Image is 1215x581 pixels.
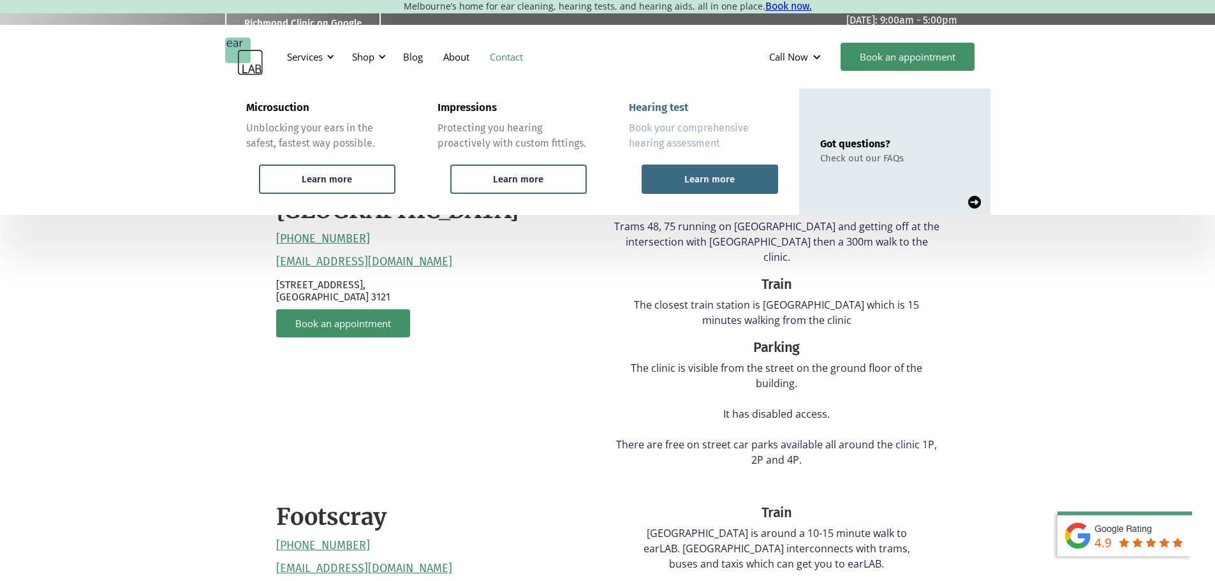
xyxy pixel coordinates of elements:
div: Hearing test [629,101,688,114]
div: Shop [344,38,390,76]
div: Shop [352,50,374,63]
div: Check out our FAQs [820,152,904,164]
div: Got questions? [820,138,904,150]
a: [PHONE_NUMBER] [276,232,370,246]
a: Richmond Clinic on Google [225,8,381,38]
div: Unblocking your ears in the safest, fastest way possible. [246,121,395,151]
div: Call Now [759,38,834,76]
p: The clinic is visible from the street on the ground floor of the building. It has disabled access... [614,360,939,467]
a: ImpressionsProtecting you hearing proactively with custom fittings.Learn more [416,89,608,215]
div: Services [279,38,338,76]
p: The closest train station is [GEOGRAPHIC_DATA] which is 15 minutes walking from the clinic [614,297,939,328]
a: [EMAIL_ADDRESS][DOMAIN_NAME] [276,562,452,576]
a: Blog [393,38,433,75]
div: Train [614,274,939,295]
a: Contact [480,38,533,75]
div: Services [287,50,323,63]
h2: Footscray [276,503,387,533]
p: [GEOGRAPHIC_DATA] is around a 10-15 minute walk to earLAB. [GEOGRAPHIC_DATA] interconnects with t... [635,526,919,571]
a: Book an appointment [841,43,975,71]
a: Got questions?Check out our FAQs [799,89,990,215]
div: Learn more [684,173,735,185]
a: Hearing testBook your comprehensive hearing assessmentLearn more [608,89,799,215]
div: Microsuction [246,101,309,114]
p: Trams 48, 75 running on [GEOGRAPHIC_DATA] and getting off at the intersection with [GEOGRAPHIC_DA... [614,219,939,265]
a: Book an appointment [276,309,410,337]
a: MicrosuctionUnblocking your ears in the safest, fastest way possible.Learn more [225,89,416,215]
div: Book your comprehensive hearing assessment [629,121,778,151]
div: Learn more [493,173,543,185]
div: Learn more [302,173,352,185]
a: About [433,38,480,75]
a: home [225,38,263,76]
p: [STREET_ADDRESS], [GEOGRAPHIC_DATA] 3121 [276,279,601,303]
a: [PHONE_NUMBER] [276,539,370,553]
div: Protecting you hearing proactively with custom fittings. [438,121,587,151]
div: Impressions [438,101,497,114]
div: Parking [614,337,939,358]
div: Train [635,503,919,523]
a: [EMAIL_ADDRESS][DOMAIN_NAME] [276,255,452,269]
div: Call Now [769,50,808,63]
